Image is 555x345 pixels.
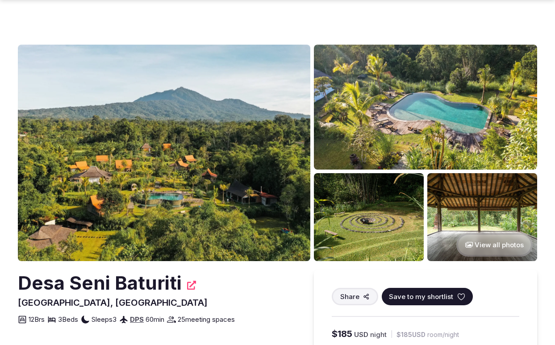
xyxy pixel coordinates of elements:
[18,45,310,261] img: Venue cover photo
[92,315,117,324] span: Sleeps 3
[354,330,368,339] span: USD
[382,288,473,305] button: Save to my shortlist
[396,330,426,339] span: $185 USD
[332,288,378,305] button: Share
[390,329,393,339] div: |
[456,233,533,257] button: View all photos
[18,297,208,308] span: [GEOGRAPHIC_DATA], [GEOGRAPHIC_DATA]
[18,270,182,296] h2: Desa Seni Baturiti
[314,173,424,261] img: Venue gallery photo
[146,315,164,324] span: 60 min
[332,328,352,340] span: $185
[58,315,78,324] span: 3 Beds
[370,330,387,339] span: night
[29,315,45,324] span: 12 Brs
[340,292,359,301] span: Share
[130,315,144,324] a: DPS
[427,330,459,339] span: room/night
[427,173,537,261] img: Venue gallery photo
[178,315,235,324] span: 25 meeting spaces
[389,292,453,301] span: Save to my shortlist
[314,45,537,170] img: Venue gallery photo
